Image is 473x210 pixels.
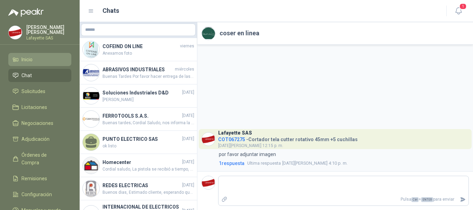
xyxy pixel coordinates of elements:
img: Logo peakr [8,8,44,17]
a: Órdenes de Compra [8,148,71,169]
span: [DATE][PERSON_NAME] 4:10 p. m. [247,160,348,167]
a: Configuración [8,188,71,201]
img: Company Logo [202,133,215,146]
span: Cordial saludo, La pistola se recibió a tiempo, por lo cual no se va a generar devolución, nos qu... [102,166,194,173]
span: Órdenes de Compra [21,151,65,166]
p: Lafayette SAS [26,36,71,40]
span: [DATE] [182,112,194,119]
span: ok listo [102,143,194,149]
span: Anexamos foto [102,50,194,57]
a: Company LogoHomecenter[DATE]Cordial saludo, La pistola se recibió a tiempo, por lo cual no se va ... [80,154,197,177]
span: Remisiones [21,175,47,182]
img: Company Logo [83,111,99,127]
span: [DATE] [182,136,194,142]
a: Adjudicación [8,133,71,146]
h4: Soluciones Industriales D&D [102,89,181,97]
a: Inicio [8,53,71,66]
a: Remisiones [8,172,71,185]
span: 1 respuesta [219,159,244,167]
a: Company LogoCOFEIND ON LINEviernesAnexamos foto [80,38,197,61]
h2: coser en linea [220,28,259,38]
label: Adjuntar archivos [218,193,230,206]
img: Company Logo [83,64,99,81]
img: Company Logo [202,27,215,40]
span: viernes [180,43,194,49]
span: Negociaciones [21,119,53,127]
a: Solicitudes [8,85,71,98]
span: Inicio [21,56,33,63]
button: 1 [452,5,465,17]
a: PUNTO ELECTRICO SAS[DATE]ok listo [80,131,197,154]
span: [DATE] [182,89,194,96]
a: Company LogoREDES ELECTRICAS[DATE]Buenos dias, Estimado cliente, esperando que se encuentre bien,... [80,177,197,200]
h4: - Cortador tela cutter rotativo 45mm +5 cuchillas [218,135,358,141]
span: [DATE] [182,159,194,165]
h4: ABRASIVOS INDUSTRIALES [102,66,173,73]
h4: COFEIND ON LINE [102,43,179,50]
span: Ctrl [411,197,419,202]
span: Buenas Tardes Por favor hacer entrega de las 9 unidades [102,73,194,80]
a: Company LogoSoluciones Industriales D&D[DATE][PERSON_NAME] [80,84,197,108]
span: ENTER [421,197,433,202]
h4: FERROTOOLS S.A.S. [102,112,181,120]
a: Licitaciones [8,101,71,114]
span: miércoles [175,66,194,73]
a: Company LogoABRASIVOS INDUSTRIALESmiércolesBuenas Tardes Por favor hacer entrega de las 9 unidades [80,61,197,84]
a: 1respuestaUltima respuesta[DATE][PERSON_NAME] 4:10 p. m. [217,159,469,167]
a: Company LogoFERROTOOLS S.A.S.[DATE]Buenas tardes; Cordial Saludo, nos informa la transportadora q... [80,108,197,131]
a: Negociaciones [8,117,71,130]
h4: Homecenter [102,158,181,166]
span: [DATE][PERSON_NAME] 12:15 p. m. [218,143,283,148]
a: Chat [8,69,71,82]
span: Ultima respuesta [247,160,281,167]
p: por favor adjuntar imagen [219,150,276,158]
p: [PERSON_NAME] [PERSON_NAME] [26,25,71,35]
span: Solicitudes [21,88,45,95]
h4: PUNTO ELECTRICO SAS [102,135,181,143]
span: COT067275 [218,137,245,142]
h1: Chats [102,6,119,16]
button: Enviar [457,193,468,206]
h3: Lafayette SAS [218,131,252,135]
span: 1 [459,3,467,10]
span: Licitaciones [21,103,47,111]
h4: REDES ELECTRICAS [102,182,181,189]
span: [DATE] [182,182,194,189]
span: Chat [21,72,32,79]
img: Company Logo [83,88,99,104]
img: Company Logo [83,180,99,197]
img: Company Logo [9,26,22,39]
span: [PERSON_NAME] [102,97,194,103]
span: Buenos dias, Estimado cliente, esperando que se encuentre bien, se cotiza la referencia solicitad... [102,189,194,196]
img: Company Logo [202,176,215,189]
span: Buenas tardes; Cordial Saludo, nos informa la transportadora que la entrega presento una novedad ... [102,120,194,126]
img: Company Logo [83,157,99,174]
span: Configuración [21,191,52,198]
p: Pulsa + para enviar [230,193,457,206]
img: Company Logo [83,41,99,58]
span: Adjudicación [21,135,50,143]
